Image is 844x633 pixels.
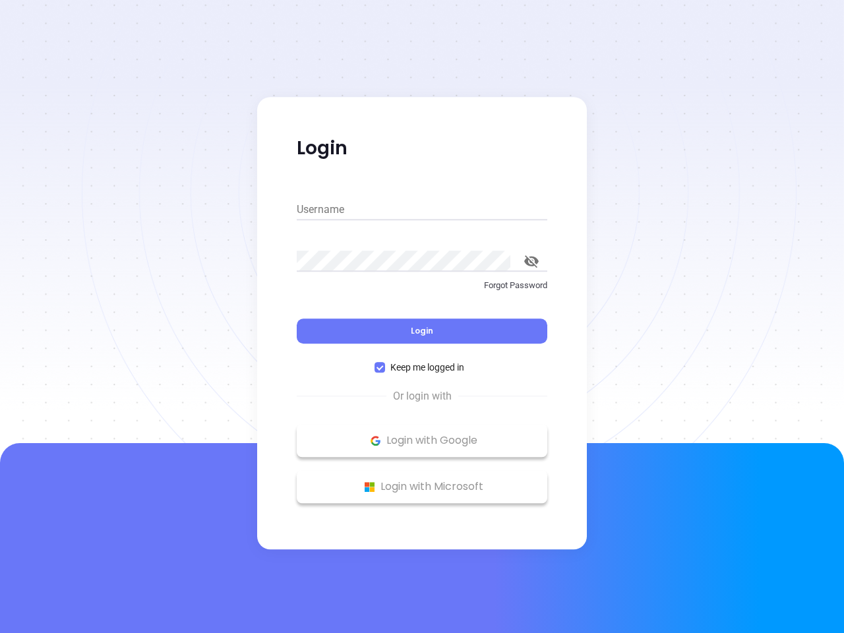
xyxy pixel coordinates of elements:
p: Login with Google [303,431,541,450]
p: Login with Microsoft [303,477,541,497]
span: Or login with [386,388,458,404]
p: Forgot Password [297,279,547,292]
span: Keep me logged in [385,360,469,375]
a: Forgot Password [297,279,547,303]
button: toggle password visibility [516,245,547,277]
img: Google Logo [367,433,384,449]
p: Login [297,136,547,160]
img: Microsoft Logo [361,479,378,495]
button: Microsoft Logo Login with Microsoft [297,470,547,503]
span: Login [411,325,433,336]
button: Google Logo Login with Google [297,424,547,457]
button: Login [297,318,547,344]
